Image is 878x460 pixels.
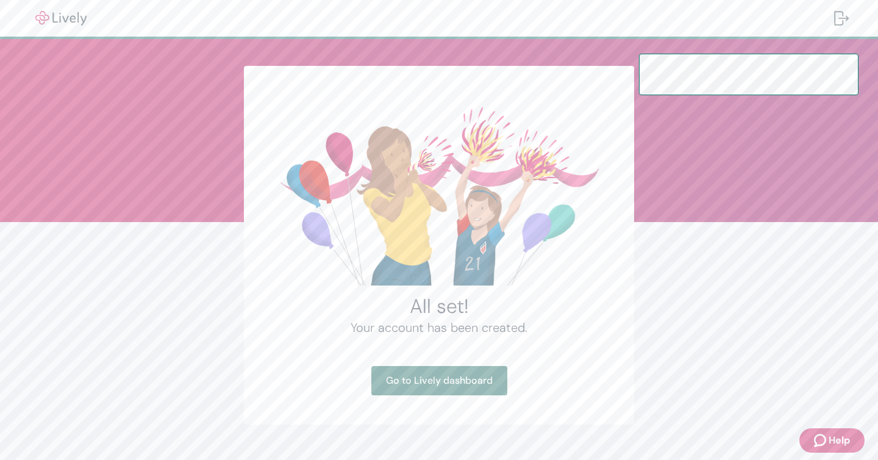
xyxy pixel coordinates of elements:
a: Go to Lively dashboard [371,366,507,395]
h4: Your account has been created. [273,318,605,337]
button: Zendesk support iconHelp [799,428,865,453]
h2: All set! [273,294,605,318]
button: Log out [824,4,858,33]
span: Help [829,433,850,448]
svg: Zendesk support icon [814,433,829,448]
img: Lively [27,11,95,26]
